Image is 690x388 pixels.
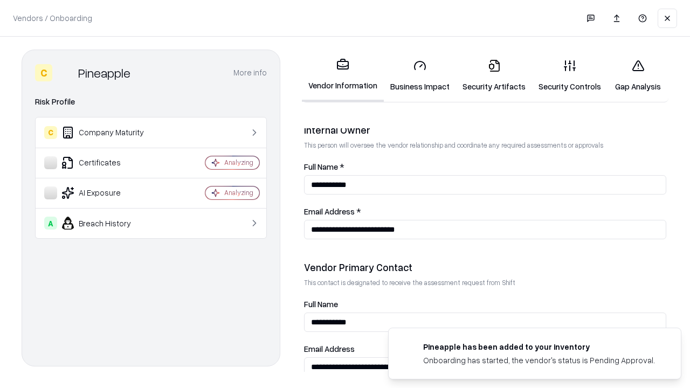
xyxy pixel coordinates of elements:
label: Full Name [304,300,666,308]
div: C [44,126,57,139]
div: Breach History [44,217,173,230]
div: Pineapple [78,64,130,81]
div: Onboarding has started, the vendor's status is Pending Approval. [423,355,655,366]
label: Full Name * [304,163,666,171]
div: Internal Owner [304,123,666,136]
div: Analyzing [224,158,253,167]
button: More info [233,63,267,82]
div: A [44,217,57,230]
p: This contact is designated to receive the assessment request from Shift [304,278,666,287]
a: Business Impact [384,51,456,101]
div: Certificates [44,156,173,169]
p: Vendors / Onboarding [13,12,92,24]
a: Gap Analysis [608,51,668,101]
a: Security Controls [532,51,608,101]
div: Company Maturity [44,126,173,139]
label: Email Address * [304,207,666,216]
a: Vendor Information [302,50,384,102]
img: Pineapple [57,64,74,81]
div: Analyzing [224,188,253,197]
img: pineappleenergy.com [402,341,415,354]
div: AI Exposure [44,186,173,199]
div: Pineapple has been added to your inventory [423,341,655,352]
div: Risk Profile [35,95,267,108]
a: Security Artifacts [456,51,532,101]
label: Email Address [304,345,666,353]
p: This person will oversee the vendor relationship and coordinate any required assessments or appro... [304,141,666,150]
div: C [35,64,52,81]
div: Vendor Primary Contact [304,261,666,274]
